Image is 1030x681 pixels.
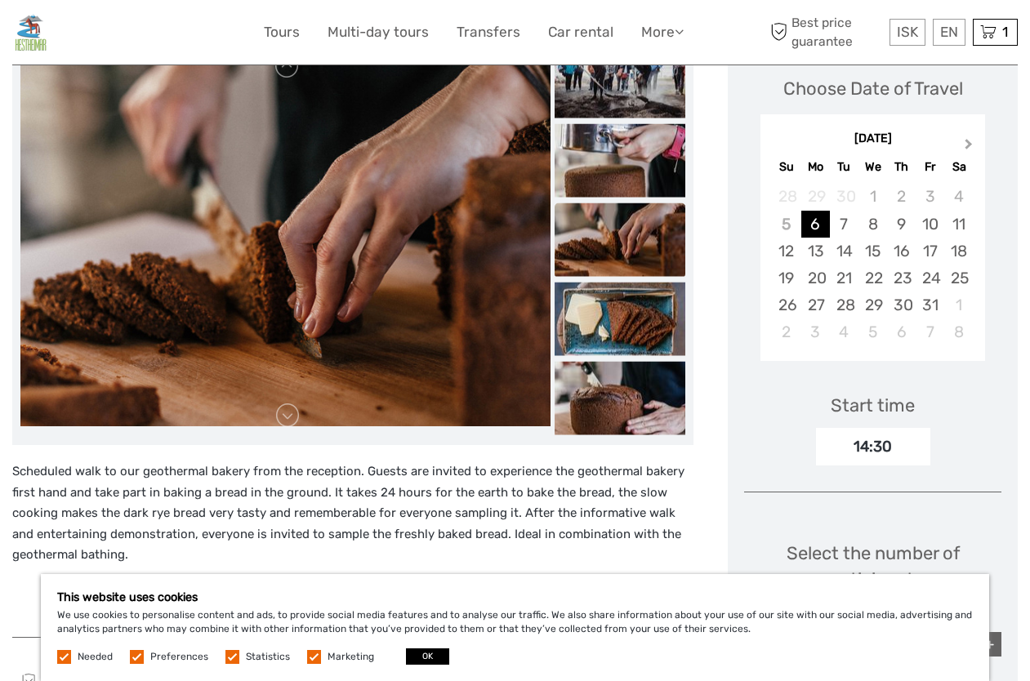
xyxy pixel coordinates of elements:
[801,318,830,345] div: Choose Monday, November 3rd, 2025
[772,211,800,238] div: Not available Sunday, October 5th, 2025
[858,265,887,292] div: Choose Wednesday, October 22nd, 2025
[830,318,858,345] div: Choose Tuesday, November 4th, 2025
[944,318,973,345] div: Choose Saturday, November 8th, 2025
[772,292,800,318] div: Choose Sunday, October 26th, 2025
[916,156,944,178] div: Fr
[264,20,300,44] a: Tours
[246,650,290,664] label: Statistics
[801,211,830,238] div: Choose Monday, October 6th, 2025
[555,45,685,118] img: 321035d3ade1406ab5681969df12e067_slider_thumbnail.jpeg
[555,283,685,356] img: 5e8c0969472840afb7f43496149d0288_slider_thumbnail.jpeg
[887,318,916,345] div: Choose Thursday, November 6th, 2025
[887,292,916,318] div: Choose Thursday, October 30th, 2025
[887,211,916,238] div: Choose Thursday, October 9th, 2025
[858,156,887,178] div: We
[765,183,979,345] div: month 2025-10
[858,292,887,318] div: Choose Wednesday, October 29th, 2025
[150,650,208,664] label: Preferences
[830,183,858,210] div: Not available Tuesday, September 30th, 2025
[744,541,1001,615] div: Select the number of participants
[328,650,374,664] label: Marketing
[801,183,830,210] div: Not available Monday, September 29th, 2025
[897,24,918,40] span: ISK
[916,265,944,292] div: Choose Friday, October 24th, 2025
[944,211,973,238] div: Choose Saturday, October 11th, 2025
[816,428,930,465] div: 14:30
[944,265,973,292] div: Choose Saturday, October 25th, 2025
[1000,24,1010,40] span: 1
[916,292,944,318] div: Choose Friday, October 31st, 2025
[944,238,973,265] div: Choose Saturday, October 18th, 2025
[977,632,1001,657] div: +
[772,318,800,345] div: Choose Sunday, November 2nd, 2025
[830,211,858,238] div: Choose Tuesday, October 7th, 2025
[766,14,885,50] span: Best price guarantee
[772,156,800,178] div: Su
[555,203,685,277] img: 41e811d212d94cb0839ba241703e6269_slider_thumbnail.jpeg
[457,20,520,44] a: Transfers
[916,318,944,345] div: Choose Friday, November 7th, 2025
[783,76,963,101] div: Choose Date of Travel
[887,265,916,292] div: Choose Thursday, October 23rd, 2025
[801,265,830,292] div: Choose Monday, October 20th, 2025
[801,156,830,178] div: Mo
[957,135,983,161] button: Next Month
[406,648,449,665] button: OK
[858,211,887,238] div: Choose Wednesday, October 8th, 2025
[57,590,973,604] h5: This website uses cookies
[916,183,944,210] div: Not available Friday, October 3rd, 2025
[887,156,916,178] div: Th
[41,574,989,681] div: We use cookies to personalise content and ads, to provide social media features and to analyse ou...
[801,238,830,265] div: Choose Monday, October 13th, 2025
[641,20,684,44] a: More
[78,650,113,664] label: Needed
[830,156,858,178] div: Tu
[944,292,973,318] div: Choose Saturday, November 1st, 2025
[858,183,887,210] div: Not available Wednesday, October 1st, 2025
[12,461,693,566] p: Scheduled walk to our geothermal bakery from the reception. Guests are invited to experience the ...
[887,183,916,210] div: Not available Thursday, October 2nd, 2025
[831,393,915,418] div: Start time
[858,318,887,345] div: Choose Wednesday, November 5th, 2025
[830,238,858,265] div: Choose Tuesday, October 14th, 2025
[12,12,48,52] img: General Info:
[548,20,613,44] a: Car rental
[916,238,944,265] div: Choose Friday, October 17th, 2025
[830,292,858,318] div: Choose Tuesday, October 28th, 2025
[772,265,800,292] div: Choose Sunday, October 19th, 2025
[555,362,685,435] img: b04f61f9411a4f2a99fe64a940a106c2_slider_thumbnail.jpeg
[760,131,985,148] div: [DATE]
[772,238,800,265] div: Choose Sunday, October 12th, 2025
[801,292,830,318] div: Choose Monday, October 27th, 2025
[944,183,973,210] div: Not available Saturday, October 4th, 2025
[830,265,858,292] div: Choose Tuesday, October 21st, 2025
[933,19,965,46] div: EN
[328,20,429,44] a: Multi-day tours
[20,56,551,426] img: 41e811d212d94cb0839ba241703e6269_main_slider.jpeg
[555,124,685,198] img: 87dbacc510214df0bbc76ba318cc10ad_slider_thumbnail.jpeg
[944,156,973,178] div: Sa
[916,211,944,238] div: Choose Friday, October 10th, 2025
[858,238,887,265] div: Choose Wednesday, October 15th, 2025
[887,238,916,265] div: Choose Thursday, October 16th, 2025
[772,183,800,210] div: Not available Sunday, September 28th, 2025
